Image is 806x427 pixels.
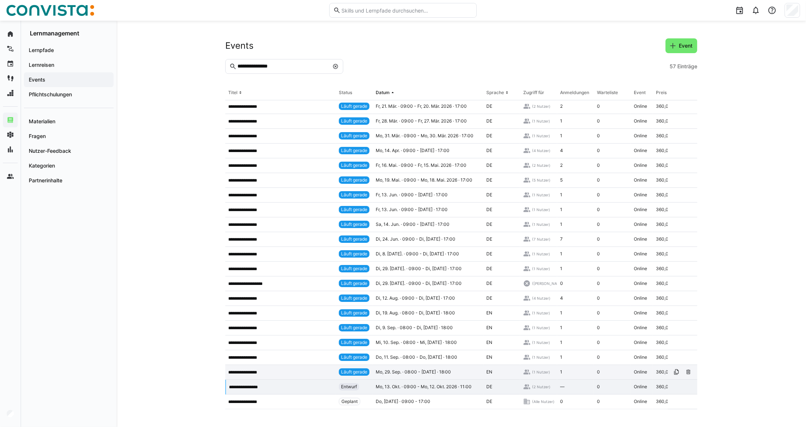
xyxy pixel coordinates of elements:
span: 360,00 € [656,207,675,213]
span: (2 Nutzer) [532,163,550,168]
span: (1 Nutzer) [532,355,550,360]
span: 0 [597,162,600,168]
span: (4 Nutzer) [532,296,550,301]
span: (1 Nutzer) [532,118,550,124]
span: Läuft gerade [341,340,367,345]
span: (5 Nutzer) [532,178,550,183]
span: Läuft gerade [341,177,367,183]
span: EN [486,354,492,360]
span: 360,00 € [656,133,675,139]
span: (Alle Nutzer) [532,399,555,404]
span: 1 [560,192,562,198]
span: Online [634,384,647,390]
span: DE [486,399,492,404]
span: Mo, 14. Apr. · 09:00 - [DATE] · 17:00 [376,148,449,154]
span: Event [678,42,694,49]
span: 7 [560,236,563,242]
span: 1 [560,310,562,316]
span: (7 Nutzer) [532,237,550,242]
span: Do, 11. Sep. · 08:00 - Do, [DATE] · 18:00 [376,354,457,360]
span: EN [486,310,492,316]
input: Skills und Lernpfade durchsuchen… [341,7,473,14]
span: 0 [597,177,600,183]
div: Sprache [486,90,504,96]
span: (2 Nutzer) [532,384,550,389]
div: Status [339,90,352,96]
span: Läuft gerade [341,251,367,257]
span: 0 [597,369,600,375]
span: Di, 8. [DATE]. · 09:00 - Di, [DATE] · 17:00 [376,251,459,257]
span: Läuft gerade [341,207,367,213]
span: 360,00 € [656,325,675,331]
span: Do, [DATE] · 09:00 - 17:00 [376,399,430,404]
span: 0 [597,148,600,154]
span: 4 [560,295,563,301]
span: Online [634,325,647,331]
span: 5 [560,177,563,183]
span: Läuft gerade [341,221,367,227]
span: 0 [597,251,600,257]
span: 1 [560,118,562,124]
span: 0 [597,399,600,404]
span: Läuft gerade [341,148,367,154]
h2: Events [225,40,254,51]
span: (1 Nutzer) [532,133,550,138]
span: 2 [560,103,563,109]
span: (1 Nutzer) [532,266,550,271]
span: Di, 19. Aug. · 08:00 - Di, [DATE] · 18:00 [376,310,455,316]
span: Läuft gerade [341,310,367,316]
span: Läuft gerade [341,133,367,139]
span: 2 [560,162,563,168]
span: 0 [560,280,563,286]
span: Einträge [677,63,697,70]
span: DE [486,266,492,272]
span: Mi, 10. Sep. · 08:00 - Mi, [DATE] · 18:00 [376,340,457,345]
span: Di, 12. Aug. · 09:00 - Di, [DATE] · 17:00 [376,295,455,301]
span: Online [634,133,647,139]
span: 1 [560,369,562,375]
span: Fr, 13. Jun. · 09:00 - [DATE] · 17:00 [376,192,448,198]
span: 0 [597,236,600,242]
span: 0 [597,266,600,272]
div: Zugriff für [523,90,544,96]
div: Anmeldungen [560,90,589,96]
span: 4 [560,148,563,154]
span: Geplant [341,399,358,404]
span: Mo, 29. Sep. · 08:00 - [DATE] · 18:00 [376,369,451,375]
div: Event [634,90,646,96]
span: (1 Nutzer) [532,207,550,212]
span: — [560,384,564,390]
span: EN [486,369,492,375]
span: Mo, 19. Mai. · 09:00 - Mo, 18. Mai. 2026 · 17:00 [376,177,472,183]
div: Preis [656,90,667,96]
span: Di, 9. Sep. · 08:00 - Di, [DATE] · 18:00 [376,325,453,331]
span: 360,00 € [656,148,675,154]
div: Warteliste [597,90,618,96]
span: 0 [597,133,600,139]
span: (1 Nutzer) [532,369,550,375]
span: DE [486,177,492,183]
span: Online [634,280,647,286]
span: 0 [560,399,563,404]
span: Di, 29. [DATE]. · 09:00 - Di, [DATE] · 17:00 [376,266,462,272]
span: Sa, 14. Jun. · 09:00 - [DATE] · 17:00 [376,221,449,227]
span: Online [634,192,647,198]
span: Online [634,148,647,154]
span: DE [486,221,492,227]
span: (2 Nutzer) [532,104,550,109]
span: 1 [560,133,562,139]
span: Online [634,221,647,227]
span: DE [486,133,492,139]
span: (1 Nutzer) [532,340,550,345]
span: 0 [597,207,600,213]
span: 0 [597,340,600,345]
span: 360,00 € [656,103,675,109]
span: 1 [560,354,562,360]
span: 0 [597,192,600,198]
span: Online [634,236,647,242]
span: Online [634,340,647,345]
span: 0 [597,221,600,227]
span: DE [486,103,492,109]
span: 0 [597,118,600,124]
span: (4 Nutzer) [532,148,550,153]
